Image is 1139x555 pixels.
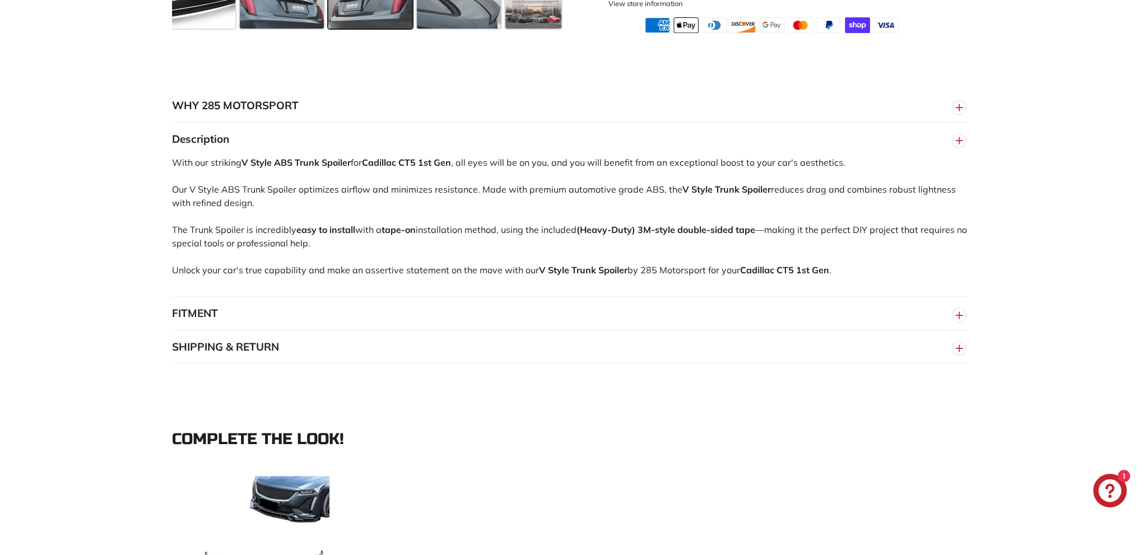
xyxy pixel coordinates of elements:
img: diners_club [702,17,727,33]
img: american_express [645,17,670,33]
button: FITMENT [172,297,968,330]
img: visa [873,17,899,33]
img: apple_pay [673,17,699,33]
strong: Cadillac CT5 1st Gen [740,264,829,276]
strong: V Style [539,264,569,276]
strong: ABS [274,157,292,168]
strong: V Style [241,157,272,168]
div: With our striking for , all eyes will be on you, and you will benefit from an exceptional boost t... [172,156,968,296]
strong: easy to install [296,224,355,235]
img: google_pay [759,17,784,33]
strong: Trunk Spoiler [571,264,627,276]
inbox-online-store-chat: Shopify online store chat [1090,474,1130,510]
strong: Cadillac CT5 1st Gen [362,157,451,168]
button: WHY 285 MOTORSPORT [172,89,968,123]
img: discover [731,17,756,33]
img: master [788,17,813,33]
strong: tape-on [382,224,416,235]
strong: V Style [682,184,713,195]
img: paypal [816,17,842,33]
button: SHIPPING & RETURN [172,330,968,364]
strong: Trunk Spoiler [715,184,771,195]
strong: Trunk Spoiler [295,157,351,168]
button: Description [172,123,968,156]
div: Complete the look! [172,431,968,448]
img: shopify_pay [845,17,870,33]
strong: (Heavy-Duty) 3M-style double-sided tape [577,224,755,235]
